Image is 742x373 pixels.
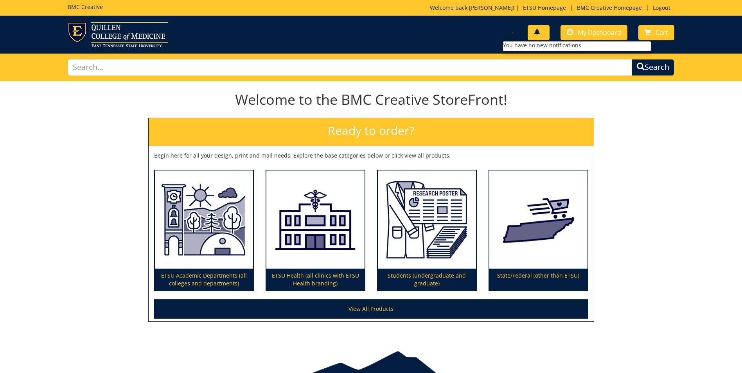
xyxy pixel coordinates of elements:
p: Students (undergraduate and graduate) [378,269,476,291]
p: Begin here for all your design, print and mail needs. Explore the base categories below or click ... [154,152,588,160]
li: You have no new notifications [503,41,651,49]
a: ETSU Homepage [519,4,570,11]
img: ETSU logo [68,22,168,47]
button: Search [632,59,674,76]
a: State/Federal (other than ETSU) [489,170,587,291]
img: ETSU Academic Departments (all colleges and departments) [155,170,253,269]
h1: Welcome to the BMC Creative StoreFront! [148,92,594,108]
a: ETSU Health (all clinics with ETSU Health branding) [266,170,365,291]
a: Students (undergraduate and graduate) [378,170,476,291]
a: Logout [649,4,674,11]
a: BMC Creative Homepage [573,4,646,11]
p: Welcome back, ! | | | [430,4,674,12]
a: ETSU Academic Departments (all colleges and departments) [155,170,253,291]
p: ETSU Health (all clinics with ETSU Health branding) [266,269,365,291]
input: Search... [68,59,632,76]
h5: BMC Creative [68,4,103,10]
a: My Dashboard [561,25,627,40]
a: Cart [638,25,674,40]
img: Students (undergraduate and graduate) [378,170,476,269]
img: ETSU Health (all clinics with ETSU Health branding) [266,170,365,269]
span: My Dashboard [578,28,621,37]
p: State/Federal (other than ETSU) [489,269,587,291]
h2: Ready to order? [149,118,594,146]
a: [PERSON_NAME] [469,4,513,11]
img: State/Federal (other than ETSU) [489,170,587,269]
p: ETSU Academic Departments (all colleges and departments) [155,269,253,291]
a: View All Products [154,299,588,319]
span: Cart [656,28,668,37]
